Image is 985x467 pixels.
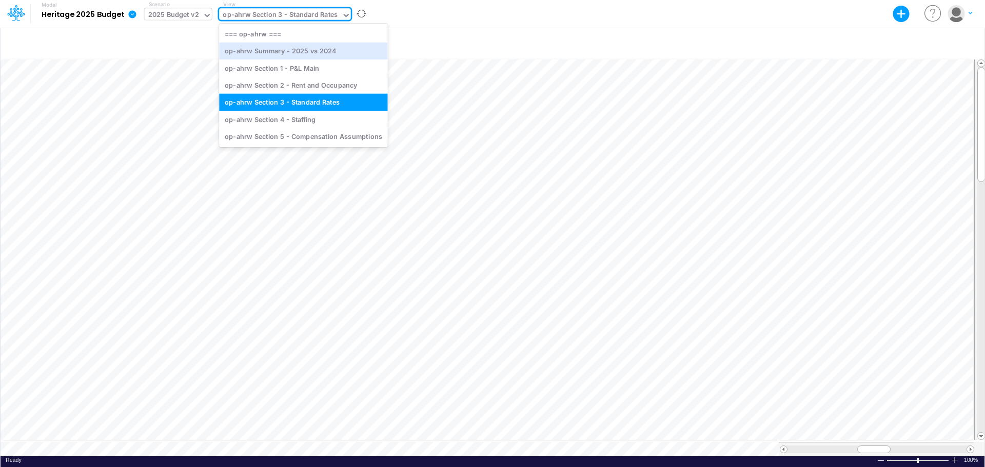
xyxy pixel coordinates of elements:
div: op-ahrw Section 3 - Standard Rates [223,10,338,22]
div: op-ahrw Summary - 2025 vs 2024 [219,43,388,59]
div: Zoom In [951,456,959,464]
div: op-ahrw Section 5 - Compensation Assumptions [219,128,388,145]
div: Zoom [917,458,919,463]
div: op-ahrw Section 4 - Staffing [219,111,388,128]
div: Zoom Out [877,457,885,464]
b: Heritage 2025 Budget [42,10,124,19]
div: op-ahrw Section 3 - Standard Rates [219,94,388,111]
span: Ready [6,457,22,463]
label: Scenario [149,1,170,8]
div: Zoom level [964,456,979,464]
div: === op-ahrw === [219,25,388,42]
div: 2025 Budget v2 [148,10,199,22]
div: Zoom [887,456,951,464]
div: In Ready mode [6,456,22,464]
div: op-ahrw Section 2 - Rent and Occupancy [219,76,388,93]
div: op-ahrw Section 1 - P&L Main [219,59,388,76]
label: View [223,1,235,8]
label: Model [42,2,57,8]
span: 100% [964,456,979,464]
